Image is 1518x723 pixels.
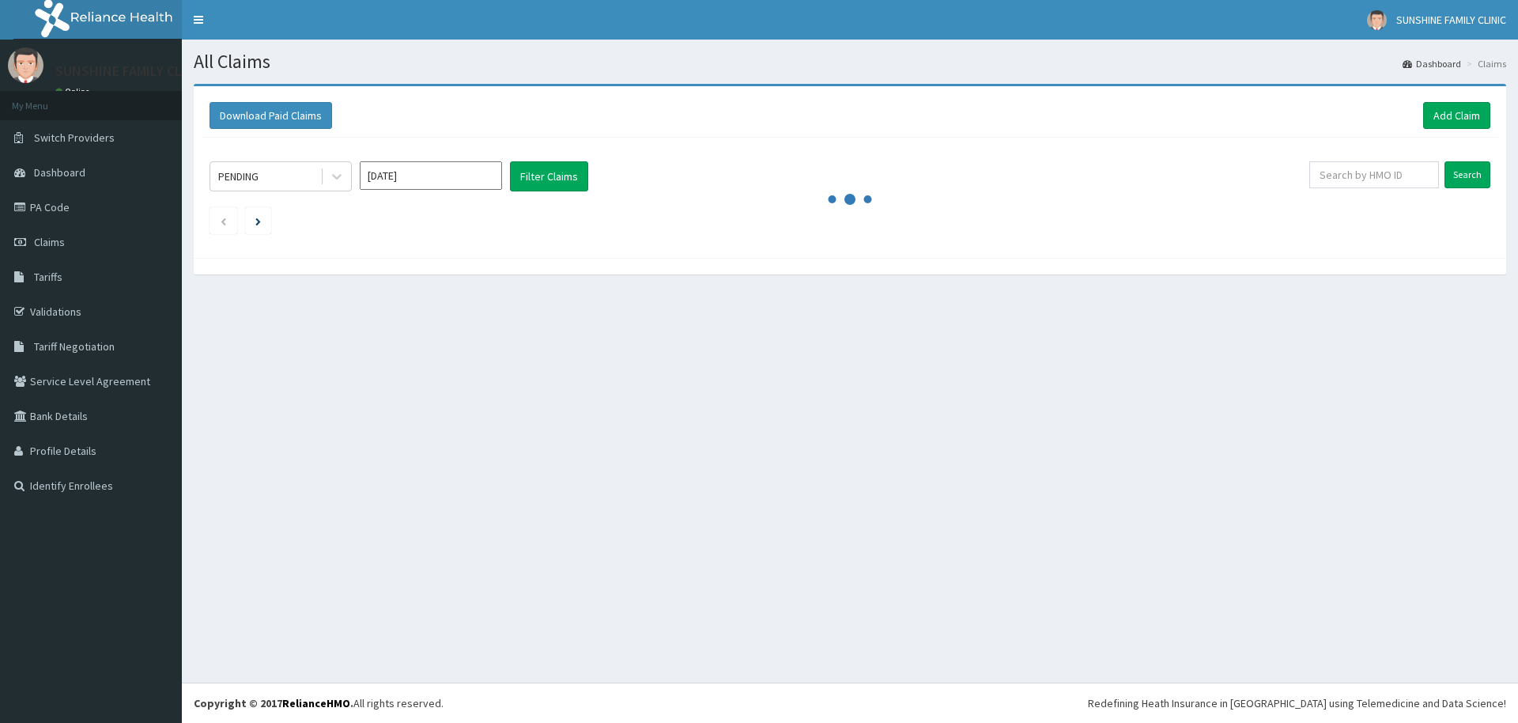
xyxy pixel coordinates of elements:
span: Tariff Negotiation [34,339,115,354]
span: Claims [34,235,65,249]
div: Redefining Heath Insurance in [GEOGRAPHIC_DATA] using Telemedicine and Data Science! [1088,695,1506,711]
strong: Copyright © 2017 . [194,696,353,710]
p: SUNSHINE FAMILY CLINIC [55,64,207,78]
span: Switch Providers [34,131,115,145]
img: User Image [8,47,43,83]
span: Tariffs [34,270,62,284]
a: Dashboard [1403,57,1461,70]
a: Next page [255,214,261,228]
button: Download Paid Claims [210,102,332,129]
input: Select Month and Year [360,161,502,190]
input: Search by HMO ID [1309,161,1439,188]
span: Dashboard [34,165,85,180]
a: Online [55,86,93,97]
span: SUNSHINE FAMILY CLINIC [1396,13,1506,27]
a: Add Claim [1423,102,1490,129]
button: Filter Claims [510,161,588,191]
footer: All rights reserved. [182,683,1518,723]
li: Claims [1463,57,1506,70]
div: PENDING [218,168,259,184]
h1: All Claims [194,51,1506,72]
svg: audio-loading [826,176,874,223]
a: RelianceHMO [282,696,350,710]
a: Previous page [220,214,227,228]
input: Search [1444,161,1490,188]
img: User Image [1367,10,1387,30]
